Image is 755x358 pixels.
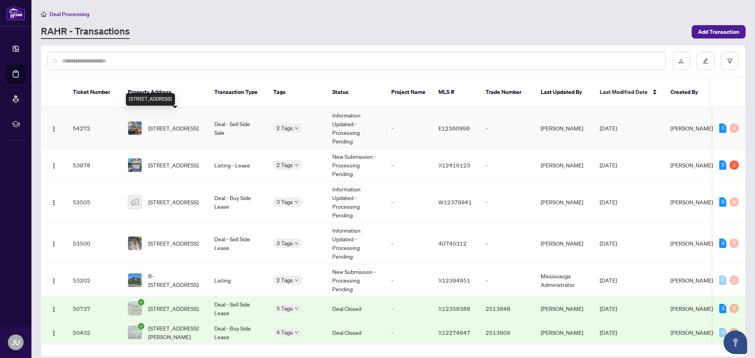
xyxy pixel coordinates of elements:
img: Logo [51,278,57,284]
button: edit [696,52,714,70]
div: 3 [719,304,726,313]
span: [STREET_ADDRESS][PERSON_NAME] [148,324,202,341]
span: [DATE] [600,240,617,247]
span: Last Modified Date [600,88,648,96]
td: Deal Closed [326,321,385,345]
th: Tags [267,77,326,108]
th: Status [326,77,385,108]
img: thumbnail-img [128,274,142,287]
span: down [295,307,298,310]
span: down [295,126,298,130]
span: X12416123 [438,162,470,169]
td: Listing - Lease [208,149,267,182]
td: - [479,108,534,149]
img: logo [6,6,25,20]
img: Logo [51,330,57,336]
button: Logo [48,122,60,134]
img: thumbnail-img [128,326,142,339]
div: 4 [719,239,726,248]
img: thumbnail-img [128,121,142,135]
div: 0 [729,304,739,313]
td: New Submission - Processing Pending [326,149,385,182]
span: [PERSON_NAME] [670,240,713,247]
span: [PERSON_NAME] [670,329,713,336]
td: Mississauga Administrator [534,264,593,297]
span: 3 Tags [276,239,293,248]
span: [DATE] [600,198,617,206]
td: [PERSON_NAME] [534,321,593,345]
span: [DATE] [600,125,617,132]
span: [PERSON_NAME] [670,162,713,169]
td: Deal - Sell Side Lease [208,223,267,264]
span: 2 Tags [276,275,293,285]
div: 0 [729,123,739,133]
div: 2 [719,160,726,170]
button: Logo [48,302,60,315]
span: W12379941 [438,198,472,206]
img: Logo [51,241,57,247]
div: 1 [729,160,739,170]
td: Information Updated - Processing Pending [326,182,385,223]
td: [PERSON_NAME] [534,182,593,223]
span: [STREET_ADDRESS] [148,198,199,206]
span: [STREET_ADDRESS] [148,239,199,248]
span: 2 Tags [276,160,293,169]
div: 0 [729,328,739,337]
td: 50737 [66,297,122,321]
td: Information Updated - Processing Pending [326,223,385,264]
td: Information Updated - Processing Pending [326,108,385,149]
span: 5 Tags [276,304,293,313]
button: Open asap [724,330,747,354]
th: Transaction Type [208,77,267,108]
span: X12394951 [438,277,470,284]
button: Logo [48,237,60,250]
th: Project Name [385,77,432,108]
div: [STREET_ADDRESS] [126,93,175,106]
span: B-[STREET_ADDRESS] [148,272,202,289]
span: down [295,278,298,282]
span: JU [12,337,20,348]
span: edit [703,58,708,64]
td: - [479,223,534,264]
th: Created By [664,77,711,108]
button: download [672,52,690,70]
button: Logo [48,326,60,339]
span: down [295,200,298,204]
td: Deal - Buy Side Lease [208,182,267,223]
span: [DATE] [600,329,617,336]
button: Logo [48,196,60,208]
td: [PERSON_NAME] [534,108,593,149]
span: filter [727,58,733,64]
img: Logo [51,126,57,132]
span: down [295,163,298,167]
a: RAHR - Transactions [41,25,130,39]
td: 53505 [66,182,122,223]
td: - [385,264,432,297]
th: Trade Number [479,77,534,108]
td: - [385,297,432,321]
span: 40740312 [438,240,467,247]
img: thumbnail-img [128,158,142,172]
span: E12360998 [438,125,470,132]
td: - [385,223,432,264]
span: 4 Tags [276,328,293,337]
span: [DATE] [600,277,617,284]
button: Logo [48,274,60,286]
td: Deal - Sell Side Sale [208,108,267,149]
span: 3 Tags [276,197,293,206]
td: - [385,149,432,182]
th: MLS # [432,77,479,108]
span: down [295,330,298,334]
img: Logo [51,306,57,312]
td: Deal Closed [326,297,385,321]
td: 50432 [66,321,122,345]
span: X12359388 [438,305,470,312]
th: Property Address [122,77,208,108]
span: [STREET_ADDRESS] [148,304,199,313]
span: 2 Tags [276,123,293,132]
span: [STREET_ADDRESS] [148,161,199,169]
td: - [385,182,432,223]
span: [DATE] [600,162,617,169]
div: 0 [729,275,739,285]
span: [DATE] [600,305,617,312]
